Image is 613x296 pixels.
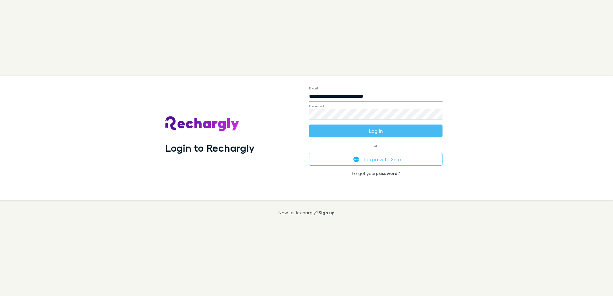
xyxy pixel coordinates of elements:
label: Password [309,103,324,108]
button: Log in with Xero [309,153,443,166]
label: Email [309,86,318,90]
p: Forgot your ? [309,171,443,176]
p: New to Rechargly? [278,210,335,215]
a: Sign up [318,210,335,215]
h1: Login to Rechargly [165,142,254,154]
button: Log in [309,125,443,137]
img: Xero's logo [353,156,359,162]
img: Rechargly's Logo [165,116,239,132]
a: password [376,171,397,176]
